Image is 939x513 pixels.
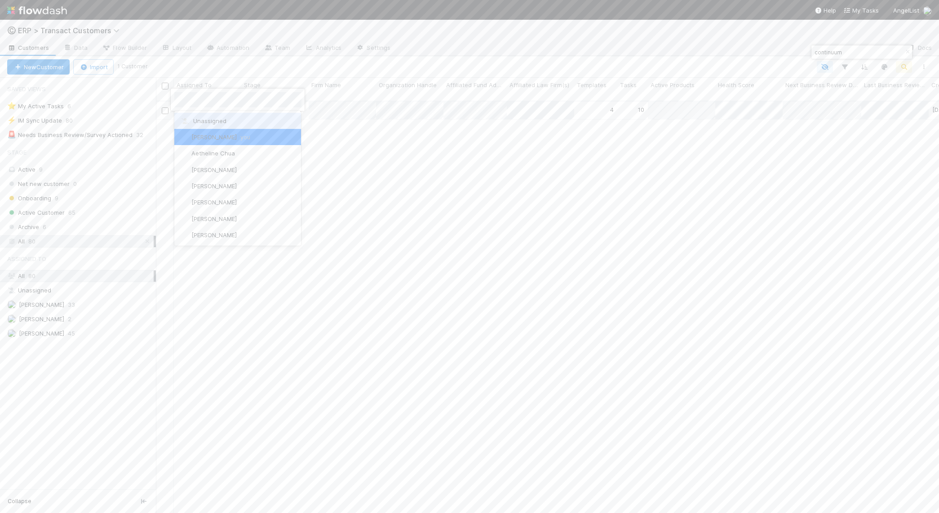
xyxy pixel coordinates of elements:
[180,133,189,142] img: avatar_ec9c1780-91d7-48bb-898e-5f40cebd5ff8.png
[180,231,189,240] img: avatar_ef15843f-6fde-4057-917e-3fb236f438ca.png
[191,166,237,173] span: [PERSON_NAME]
[180,198,189,207] img: avatar_bb6a6da0-b303-4f88-8b1d-90dbc66890ae.png
[180,117,226,124] span: Unassigned
[191,231,237,239] span: [PERSON_NAME]
[180,181,189,190] img: avatar_df83acd9-d480-4d6e-a150-67f005a3ea0d.png
[191,182,237,190] span: [PERSON_NAME]
[240,133,250,141] span: you
[191,150,235,157] span: Aetheline Chua
[191,215,237,222] span: [PERSON_NAME]
[180,214,189,223] img: avatar_11833ecc-818b-4748-aee0-9d6cf8466369.png
[180,149,189,158] img: avatar_103f69d0-f655-4f4f-bc28-f3abe7034599.png
[191,199,237,206] span: [PERSON_NAME]
[180,165,189,174] img: avatar_e72d8d4f-0f5d-4917-9637-c14fda249102.png
[191,133,250,141] span: [PERSON_NAME]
